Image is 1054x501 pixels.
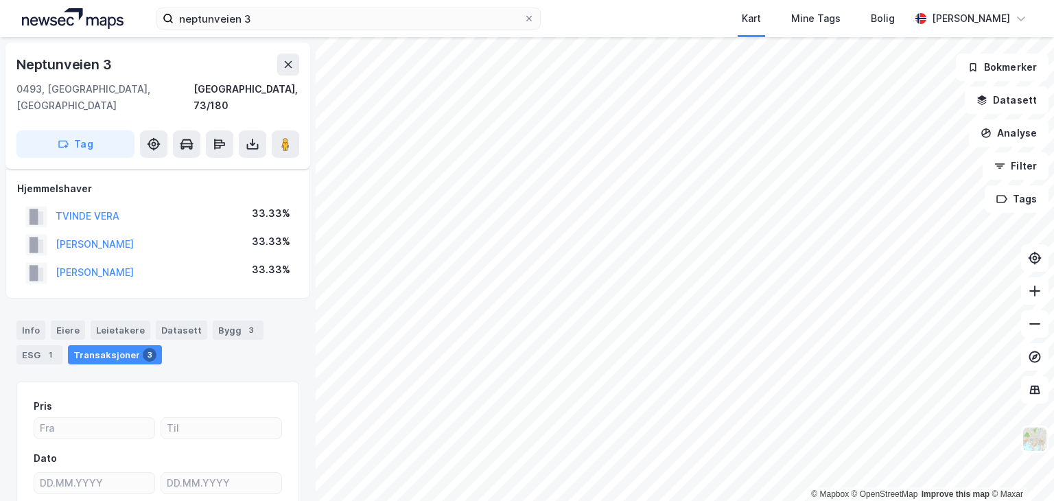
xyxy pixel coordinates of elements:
div: Dato [34,450,57,467]
button: Bokmerker [956,54,1049,81]
div: Bygg [213,321,263,340]
div: Kontrollprogram for chat [985,435,1054,501]
div: ESG [16,345,62,364]
div: Leietakere [91,321,150,340]
div: 33.33% [252,233,290,250]
div: Eiere [51,321,85,340]
div: Pris [34,398,52,415]
div: Hjemmelshaver [17,180,298,197]
div: 0493, [GEOGRAPHIC_DATA], [GEOGRAPHIC_DATA] [16,81,194,114]
div: Info [16,321,45,340]
div: 3 [244,323,258,337]
div: 33.33% [252,205,290,222]
a: OpenStreetMap [852,489,918,499]
input: DD.MM.YYYY [34,473,154,493]
a: Mapbox [811,489,849,499]
input: Søk på adresse, matrikkel, gårdeiere, leietakere eller personer [174,8,524,29]
div: 3 [143,348,156,362]
div: Datasett [156,321,207,340]
div: [PERSON_NAME] [932,10,1010,27]
a: Improve this map [922,489,989,499]
button: Datasett [965,86,1049,114]
div: Mine Tags [791,10,841,27]
div: [GEOGRAPHIC_DATA], 73/180 [194,81,299,114]
div: Kart [742,10,761,27]
iframe: Chat Widget [985,435,1054,501]
button: Tags [985,185,1049,213]
input: Til [161,418,281,439]
button: Filter [983,152,1049,180]
div: Transaksjoner [68,345,162,364]
div: 1 [43,348,57,362]
input: DD.MM.YYYY [161,473,281,493]
div: 33.33% [252,261,290,278]
button: Tag [16,130,134,158]
input: Fra [34,418,154,439]
div: Bolig [871,10,895,27]
img: Z [1022,426,1048,452]
img: logo.a4113a55bc3d86da70a041830d287a7e.svg [22,8,124,29]
div: Neptunveien 3 [16,54,114,75]
button: Analyse [969,119,1049,147]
